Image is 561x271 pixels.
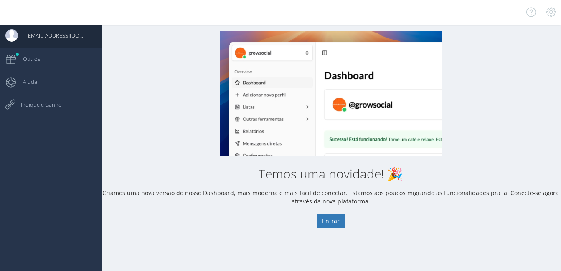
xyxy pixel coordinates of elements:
[15,48,40,69] span: Outros
[5,29,18,42] img: User Image
[496,246,553,267] iframe: Abre um widget para que você possa encontrar mais informações
[317,214,345,228] button: Entrar
[220,31,441,156] img: New Dashboard
[100,167,561,181] h2: Temos uma novidade! 🎉
[18,25,87,46] span: [EMAIL_ADDRESS][DOMAIN_NAME]
[13,94,61,115] span: Indique e Ganhe
[100,189,561,206] p: Criamos uma nova versão do nosso Dashboard, mais moderna e mais fácil de conectar. Estamos aos po...
[15,71,37,92] span: Ajuda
